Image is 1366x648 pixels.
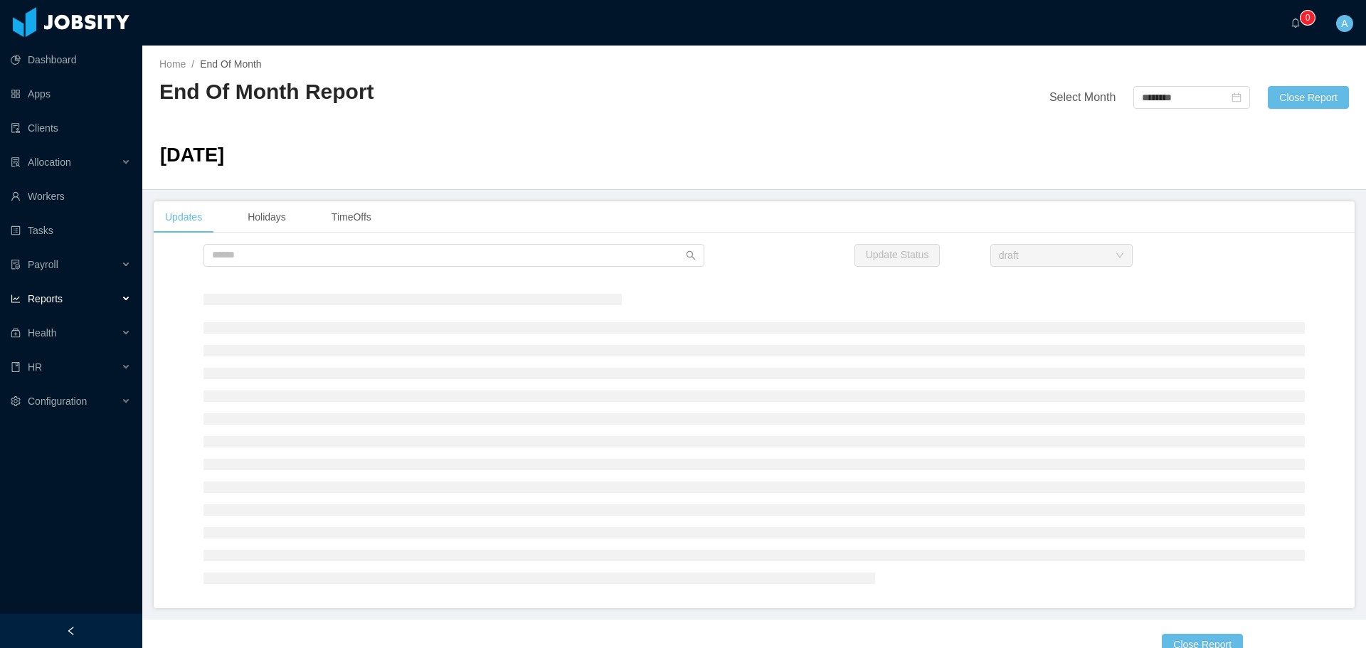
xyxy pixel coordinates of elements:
span: A [1341,15,1348,32]
div: Updates [154,201,213,233]
i: icon: solution [11,157,21,167]
i: icon: down [1116,251,1124,261]
span: [DATE] [160,144,224,166]
button: Close Report [1268,86,1349,109]
sup: 0 [1301,11,1315,25]
button: Update Status [854,244,941,267]
a: icon: pie-chartDashboard [11,46,131,74]
span: / [191,58,194,70]
i: icon: search [686,250,696,260]
a: icon: auditClients [11,114,131,142]
span: End Of Month [200,58,261,70]
span: Select Month [1049,91,1116,103]
i: icon: line-chart [11,294,21,304]
div: TimeOffs [320,201,383,233]
a: icon: profileTasks [11,216,131,245]
div: draft [999,245,1019,266]
a: icon: appstoreApps [11,80,131,108]
div: Holidays [236,201,297,233]
span: Payroll [28,259,58,270]
a: icon: userWorkers [11,182,131,211]
i: icon: medicine-box [11,328,21,338]
span: Health [28,327,56,339]
span: Configuration [28,395,87,407]
i: icon: calendar [1232,92,1241,102]
a: Home [159,58,186,70]
i: icon: book [11,362,21,372]
i: icon: setting [11,396,21,406]
i: icon: file-protect [11,260,21,270]
span: HR [28,361,42,373]
i: icon: bell [1291,18,1301,28]
span: Allocation [28,156,71,168]
h2: End Of Month Report [159,78,754,107]
span: Reports [28,293,63,304]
